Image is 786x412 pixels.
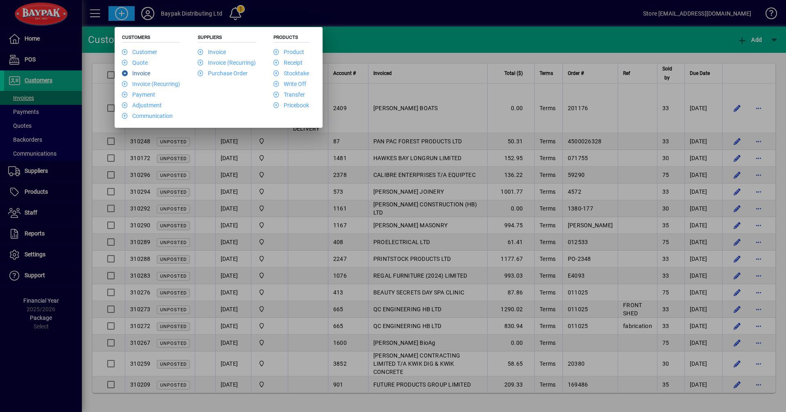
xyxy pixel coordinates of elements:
[273,70,309,77] a: Stocktake
[122,49,157,55] a: Customer
[198,59,256,66] a: Invoice (Recurring)
[122,70,150,77] a: Invoice
[273,81,306,87] a: Write Off
[273,91,305,98] a: Transfer
[122,113,173,119] a: Communication
[198,34,256,43] h5: Suppliers
[198,70,248,77] a: Purchase Order
[273,49,304,55] a: Product
[122,91,155,98] a: Payment
[273,102,309,109] a: Pricebook
[273,59,303,66] a: Receipt
[273,34,309,43] h5: Products
[122,34,180,43] h5: Customers
[122,102,162,109] a: Adjustment
[122,81,180,87] a: Invoice (Recurring)
[122,59,148,66] a: Quote
[198,49,226,55] a: Invoice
